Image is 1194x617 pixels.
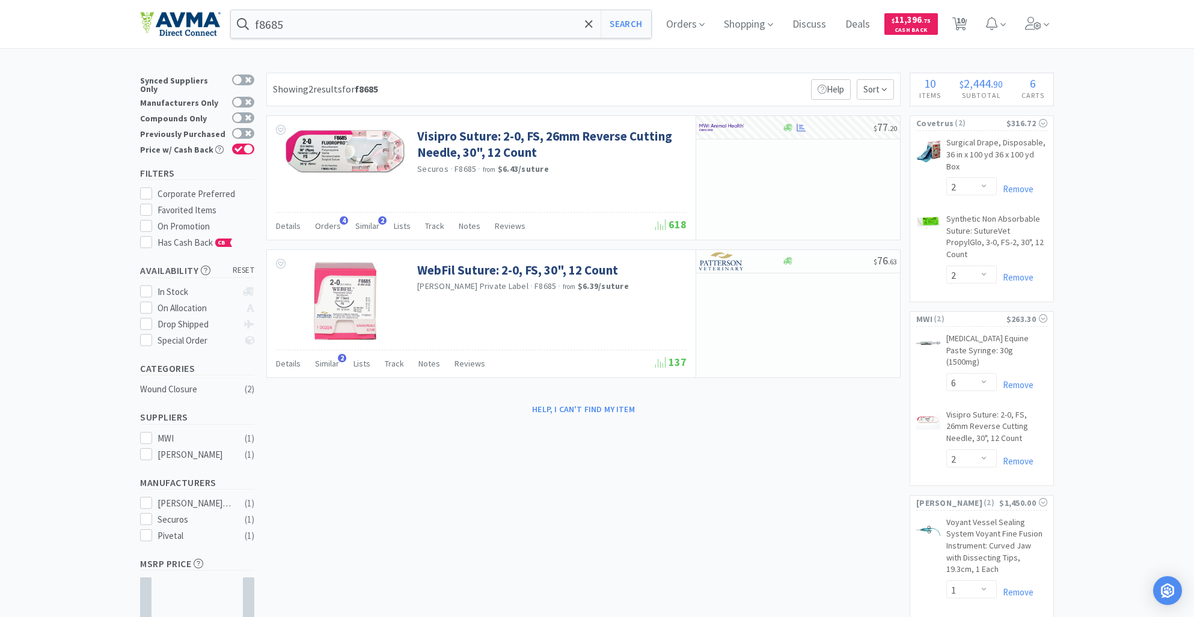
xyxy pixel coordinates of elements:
div: . [951,78,1012,90]
span: Lists [394,220,411,231]
span: [PERSON_NAME] [916,496,982,509]
span: Notes [459,220,480,231]
span: F8685 [534,281,556,291]
div: Corporate Preferred [158,187,255,201]
div: Open Intercom Messenger [1153,576,1182,605]
h5: Categories [140,362,254,375]
h4: Subtotal [951,90,1012,101]
div: Securos [158,512,232,527]
span: Covetrus [916,117,954,130]
h5: Filters [140,166,254,180]
span: $ [892,17,895,25]
span: Details [276,220,301,231]
span: 90 [993,78,1003,90]
span: · [530,281,533,291]
div: In Stock [158,285,237,299]
span: from [483,165,496,174]
span: CB [216,239,228,246]
div: Compounds Only [140,112,226,123]
div: Previously Purchased [140,128,226,138]
div: Wound Closure [140,382,237,397]
span: $ [874,124,877,133]
span: Similar [355,220,379,231]
a: Visipro Suture: 2-0, FS, 26mm Reverse Cutting Needle, 30", 12 Count [946,409,1047,449]
a: $11,396.75Cash Back [884,8,938,40]
a: Discuss [788,19,831,30]
span: ( 2 ) [932,313,1006,325]
span: F8685 [455,163,476,174]
span: . 63 [888,257,897,266]
span: Reviews [495,220,525,231]
span: Orders [315,220,341,231]
span: · [478,163,480,174]
h5: Manufacturers [140,476,254,490]
img: 62e46d44ff24470095c759d2fde27653_27840.png [916,139,940,163]
div: Special Order [158,333,237,348]
span: for [342,83,378,95]
a: Remove [997,272,1033,283]
span: 76 [874,254,897,267]
h5: Suppliers [140,410,254,424]
span: Has Cash Back [158,237,233,248]
div: ( 1 ) [245,448,254,462]
a: 10 [948,20,972,31]
strong: f8685 [355,83,378,95]
img: f6b2451649754179b5b4e0c70c3f7cb0_2.png [699,118,744,136]
span: Notes [418,358,440,369]
span: . 75 [922,17,931,25]
a: Remove [997,455,1033,467]
span: 618 [655,217,687,231]
a: Securos [417,163,449,174]
img: 9ff2dd70295f4fb0862e3c90c4deffa9_19306.png [916,216,940,229]
h5: MSRP Price [140,557,254,571]
a: [MEDICAL_DATA] Equine Paste Syringe: 30g (1500mg) [946,333,1047,373]
span: Similar [315,358,339,369]
button: Help, I can't find my item [525,399,642,419]
div: Favorited Items [158,203,255,217]
a: Remove [997,586,1033,598]
span: Cash Back [892,27,931,35]
span: 2,444 [964,76,991,91]
span: Details [276,358,301,369]
p: Help [811,79,851,100]
span: Sort [857,79,894,100]
div: $1,450.00 [999,496,1047,509]
strong: $6.43 / suture [498,163,549,174]
img: e4e33dab9f054f5782a47901c742baa9_102.png [140,11,221,37]
img: 6e94083de0a841d1878004b5862e5195_15750.png [916,412,940,430]
span: from [563,282,576,291]
a: Remove [997,183,1033,195]
div: $316.72 [1006,117,1047,130]
h4: Carts [1012,90,1053,101]
span: 10 [924,76,936,91]
span: $ [874,257,877,266]
div: MWI [158,431,232,446]
div: Synced Suppliers Only [140,74,226,93]
span: . 20 [888,124,897,133]
span: Track [425,220,444,231]
span: 2 [378,216,387,225]
img: f5e969b455434c6296c6d81ef179fa71_3.png [699,252,744,270]
a: WebFil Suture: 2-0, FS, 30", 12 Count [417,262,618,278]
a: Visipro Suture: 2-0, FS, 26mm Reverse Cutting Needle, 30", 12 Count [417,128,684,161]
span: Reviews [455,358,485,369]
span: 4 [340,216,348,225]
span: ( 2 ) [982,497,999,509]
div: Price w/ Cash Back [140,144,226,154]
a: Deals [840,19,875,30]
div: [PERSON_NAME] [158,448,232,462]
img: 96fd22d91f16469a94d1bab723aa1709_76485.jpeg [306,262,384,340]
div: $263.30 [1006,312,1047,326]
span: Track [385,358,404,369]
img: ed9d34a23db14bb095d959f39be637a2_6760.png [916,341,940,345]
img: 2ae2394486ad47a2bd26ce8e7d7e73e6_38651.png [285,128,405,174]
span: 6 [1030,76,1036,91]
div: ( 1 ) [245,496,254,511]
span: 2 [338,354,346,362]
span: 137 [655,355,687,369]
a: Synthetic Non Absorbable Suture: SutureVet PropylGlo, 3-0, FS-2, 30", 12 Count [946,213,1047,265]
span: Lists [354,358,370,369]
span: reset [233,264,255,277]
div: ( 2 ) [245,382,254,397]
img: b5a51d9582dc415a9fe80f4e5ea31206_319127.jpeg [916,519,940,543]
